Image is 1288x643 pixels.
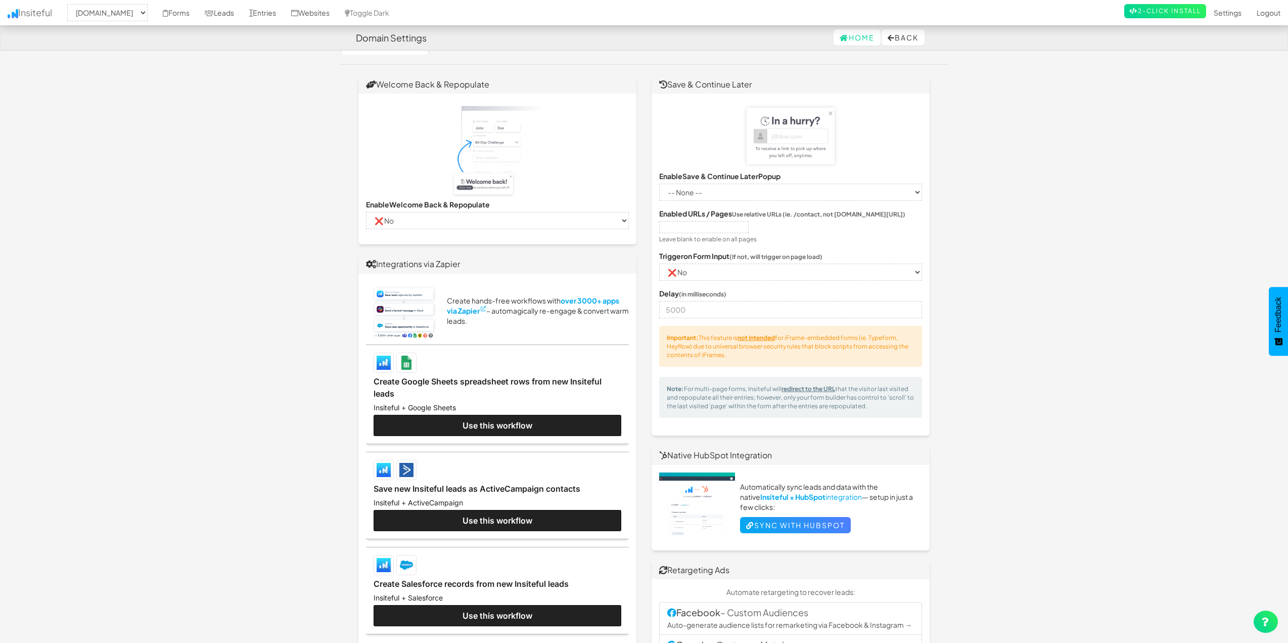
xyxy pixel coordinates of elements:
[667,608,914,618] h4: Facebook
[679,290,726,298] small: (in milliseconds)
[1274,297,1283,332] span: Feedback
[834,29,881,46] a: Home
[659,473,735,543] img: hubspot-app-integration-insiteful-form-optimization-field-analytics.png
[366,80,629,89] h3: Welcome Back & Repopulate
[740,482,922,512] p: Automatically sync leads and data with the native — setup in just a few clicks:
[760,492,862,501] a: Insiteful × HubSpotintegration
[659,251,822,261] label: on Form Input
[366,281,442,345] img: zapier-form-tracking.png
[659,80,922,89] h3: Save & Continue Later
[356,33,427,43] h4: Domain Settings
[366,199,490,209] label: Enable
[781,385,835,393] u: redirect to the URL
[682,172,758,181] strong: Save & Continue Later
[447,296,619,315] a: over 3000+ apps via Zapier
[389,200,490,209] strong: Welcome Back & Repopulate
[659,251,683,261] strong: Trigger
[732,210,905,218] small: Use relative URLs (ie. /contact, not [DOMAIN_NAME][URL])
[882,29,925,46] button: Back
[659,288,726,298] label: Delay
[659,377,922,418] div: For multi-page forms, Insiteful will that the visitor last visited and repopulate all their entri...
[667,334,699,341] strong: Important:
[659,566,922,575] h3: Retargeting Ads
[659,171,780,181] label: Enable Popup
[667,385,684,393] strong: Note:
[8,9,18,18] img: icon.png
[659,301,922,318] input: 5000
[659,602,922,635] a: Facebook– Custom Audiences Auto-generate audience lists for remarketing via Facebook & Instagram →
[667,620,914,629] p: Auto-generate audience lists for remarketing via Facebook & Instagram →
[366,260,629,269] h3: Integrations via Zapier
[659,208,905,219] label: Enabled URLs / Pages
[447,295,629,326] p: Create hands-free workflows with – automagically re-engage & convert warm leads.
[740,517,851,533] a: Sync with HubSpot
[659,587,922,597] p: Automate retargeting to recover leads:
[1124,4,1206,18] a: 2-Click Install
[729,253,822,261] small: (If not, will trigger on page load)
[760,492,825,501] strong: Insiteful × HubSpot
[740,101,841,171] img: in-a-hurry.png
[1269,287,1288,356] button: Feedback - Show survey
[659,235,757,243] small: Leave blank to enable on all pages
[447,101,548,199] img: repopulate.png
[659,326,922,367] div: This feature is for iFrame-embedded forms (ie. Typeform, Heyflow) due to universal browser securi...
[738,334,775,341] u: not intended
[659,451,922,460] h3: Native HubSpot Integration
[720,607,808,618] span: – Custom Audiences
